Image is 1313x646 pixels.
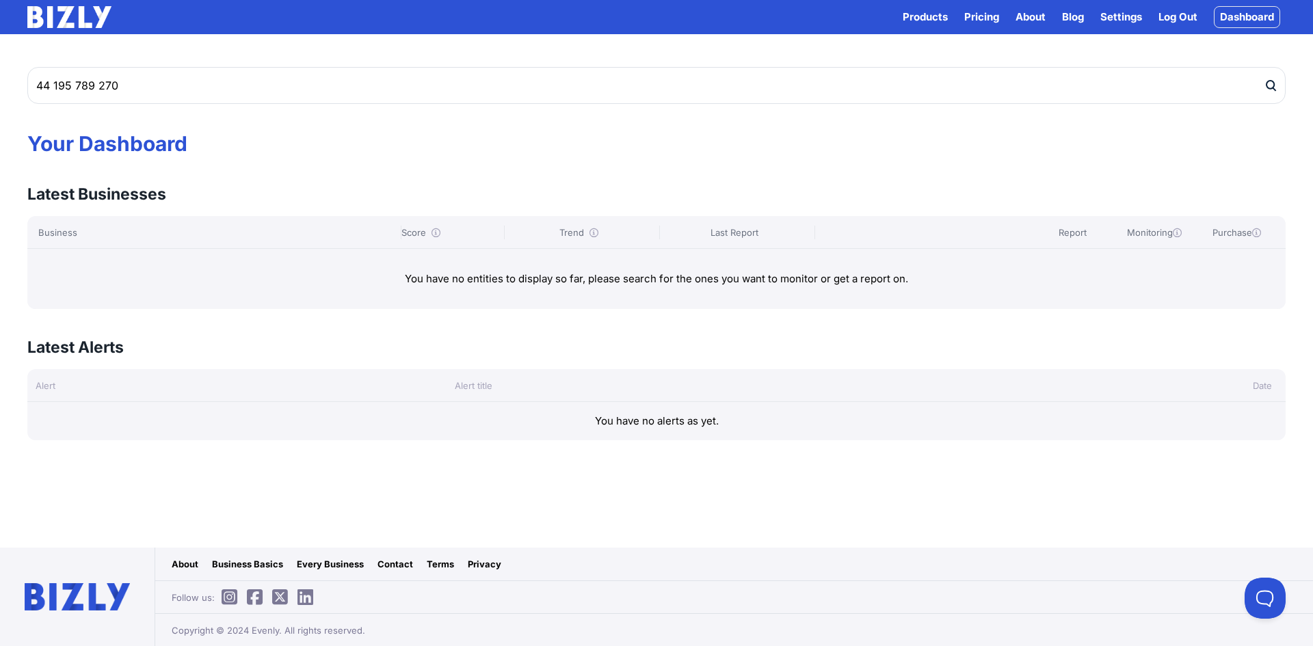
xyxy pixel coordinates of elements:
[38,226,395,239] div: Business
[1076,379,1286,392] div: Date
[427,557,454,571] a: Terms
[27,336,124,358] h3: Latest Alerts
[1062,9,1084,25] a: Blog
[297,557,364,571] a: Every Business
[27,67,1286,104] input: Search by Name, ABN or ACN
[1198,226,1275,239] div: Purchase
[468,557,501,571] a: Privacy
[212,557,283,571] a: Business Basics
[377,557,413,571] a: Contact
[172,591,320,604] span: Follow us:
[1034,226,1111,239] div: Report
[401,226,499,239] div: Score
[27,131,1286,156] h1: Your Dashboard
[504,226,654,239] div: Trend
[172,623,365,637] span: Copyright © 2024 Evenly. All rights reserved.
[27,402,1286,440] div: You have no alerts as yet.
[903,9,948,25] button: Products
[27,379,447,392] div: Alert
[1245,578,1286,619] iframe: Toggle Customer Support
[964,9,999,25] a: Pricing
[1016,9,1046,25] a: About
[1100,9,1142,25] a: Settings
[27,183,166,205] h3: Latest Businesses
[1214,6,1280,28] a: Dashboard
[1158,9,1197,25] a: Log Out
[1116,226,1193,239] div: Monitoring
[49,271,1264,287] p: You have no entities to display so far, please search for the ones you want to monitor or get a r...
[447,379,1076,392] div: Alert title
[659,226,809,239] div: Last Report
[172,557,198,571] a: About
